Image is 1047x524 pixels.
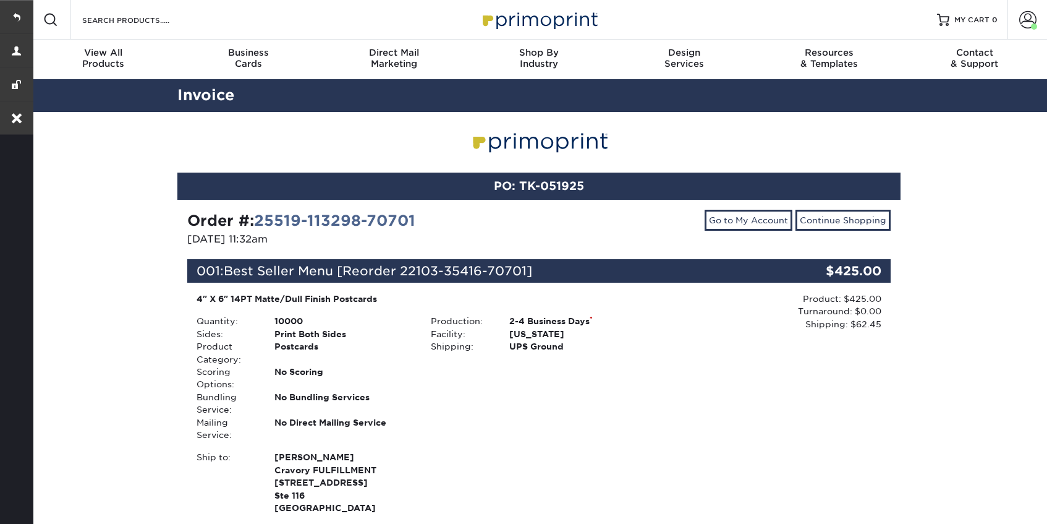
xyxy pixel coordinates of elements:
img: Primoprint [467,126,611,157]
span: MY CART [954,15,990,25]
span: Resources [757,47,902,58]
div: 2-4 Business Days [500,315,656,327]
span: Direct Mail [321,47,467,58]
a: Resources& Templates [757,40,902,79]
div: No Scoring [265,366,422,391]
span: Contact [902,47,1047,58]
input: SEARCH PRODUCTS..... [81,12,201,27]
div: Ship to: [187,451,265,514]
div: PO: TK-051925 [177,173,901,200]
div: Shipping: [422,340,499,353]
a: Direct MailMarketing [321,40,467,79]
div: Products [31,47,176,69]
div: Product Category: [187,340,265,366]
span: [STREET_ADDRESS] [274,476,412,489]
div: Postcards [265,340,422,366]
div: Services [611,47,757,69]
div: 001: [187,259,773,283]
div: Production: [422,315,499,327]
div: Quantity: [187,315,265,327]
a: 25519-113298-70701 [254,212,415,230]
h2: Invoice [168,84,910,107]
div: & Support [902,47,1047,69]
div: Cards [176,47,321,69]
div: 4" X 6" 14PT Matte/Dull Finish Postcards [197,293,647,305]
span: Design [611,47,757,58]
a: Go to My Account [705,210,792,231]
div: UPS Ground [500,340,656,353]
div: Mailing Service: [187,416,265,442]
div: Industry [467,47,612,69]
div: $425.00 [773,259,891,283]
img: Primoprint [477,6,601,33]
a: Continue Shopping [795,210,891,231]
div: No Bundling Services [265,391,422,416]
div: Print Both Sides [265,328,422,340]
strong: [GEOGRAPHIC_DATA] [274,451,412,513]
div: Bundling Service: [187,391,265,416]
div: Facility: [422,328,499,340]
span: Best Seller Menu [Reorder 22103-35416-70701] [224,264,532,278]
span: Shop By [467,47,612,58]
div: No Direct Mailing Service [265,416,422,442]
a: Shop ByIndustry [467,40,612,79]
a: Contact& Support [902,40,1047,79]
span: Business [176,47,321,58]
span: Ste 116 [274,489,412,502]
a: BusinessCards [176,40,321,79]
strong: Order #: [187,212,415,230]
a: DesignServices [611,40,757,79]
div: & Templates [757,47,902,69]
div: [US_STATE] [500,328,656,340]
span: 0 [992,15,998,24]
div: Marketing [321,47,467,69]
span: Cravory FULFILLMENT [274,464,412,476]
div: Product: $425.00 Turnaround: $0.00 Shipping: $62.45 [656,293,881,330]
div: Scoring Options: [187,366,265,391]
span: View All [31,47,176,58]
p: [DATE] 11:32am [187,232,530,247]
div: Sides: [187,328,265,340]
span: [PERSON_NAME] [274,451,412,463]
a: View AllProducts [31,40,176,79]
div: 10000 [265,315,422,327]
